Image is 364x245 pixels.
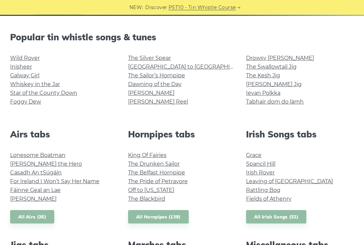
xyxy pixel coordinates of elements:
a: Casadh An tSúgáin [10,170,62,176]
span: Discover [145,4,168,11]
span: NEW: [129,4,143,11]
a: All Hornpipes (139) [128,210,189,224]
a: The Belfast Hornpipe [128,170,185,176]
h2: Irish Songs tabs [246,129,354,140]
a: The Drunken Sailor [128,161,180,167]
a: Foggy Dew [10,99,41,105]
a: King Of Fairies [128,152,166,159]
a: The Swallowtail Jig [246,64,297,70]
a: Grace [246,152,262,159]
a: Inisheer [10,64,32,70]
a: All Irish Songs (32) [246,210,306,224]
a: The Blackbird [128,196,165,202]
a: [PERSON_NAME] [128,90,175,96]
a: The Silver Spear [128,55,171,62]
a: Off to [US_STATE] [128,187,174,194]
a: Fáinne Geal an Lae [10,187,61,194]
h2: Popular tin whistle songs & tunes [10,32,354,43]
a: PST10 - Tin Whistle Course [169,4,236,11]
a: Leaving of [GEOGRAPHIC_DATA] [246,178,333,185]
a: [PERSON_NAME] Reel [128,99,188,105]
h2: Airs tabs [10,129,118,140]
a: [PERSON_NAME] the Hero [10,161,82,167]
a: The Sailor’s Hornpipe [128,73,185,79]
a: The Kesh Jig [246,73,280,79]
a: Wild Rover [10,55,40,62]
a: Spancil Hill [246,161,275,167]
h2: Hornpipes tabs [128,129,236,140]
a: Whiskey in the Jar [10,81,60,88]
a: [PERSON_NAME] [10,196,57,202]
a: For Ireland I Won’t Say Her Name [10,178,99,185]
a: [PERSON_NAME] Jig [246,81,302,88]
a: Dawning of the Day [128,81,182,88]
a: [GEOGRAPHIC_DATA] to [GEOGRAPHIC_DATA] [128,64,252,70]
a: All Airs (36) [10,210,54,224]
a: Lonesome Boatman [10,152,65,159]
a: Drowsy [PERSON_NAME] [246,55,314,62]
a: Rattling Bog [246,187,280,194]
a: Ievan Polkka [246,90,280,96]
a: The Pride of Petravore [128,178,188,185]
a: Irish Rover [246,170,275,176]
a: Tabhair dom do lámh [246,99,304,105]
a: Fields of Athenry [246,196,292,202]
a: Star of the County Down [10,90,77,96]
a: Galway Girl [10,73,39,79]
